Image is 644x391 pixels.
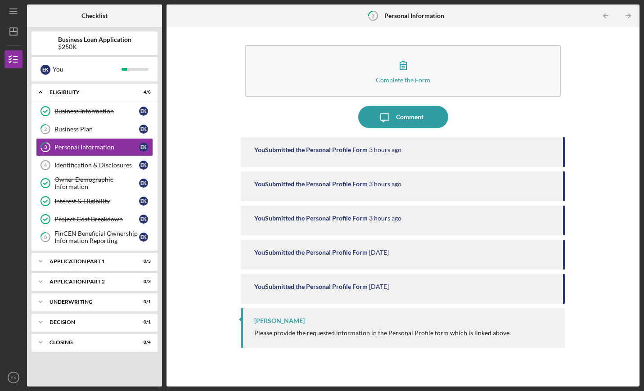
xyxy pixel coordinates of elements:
[50,279,128,284] div: Application Part 2
[254,317,305,324] div: [PERSON_NAME]
[5,369,23,387] button: EK
[139,197,148,206] div: E K
[376,76,430,83] div: Complete the Form
[54,230,139,244] div: FinCEN Beneficial Ownership Information Reporting
[369,249,389,256] time: 2025-08-07 21:26
[139,215,148,224] div: E K
[369,146,401,153] time: 2025-08-13 18:09
[11,375,17,380] text: EK
[139,143,148,152] div: E K
[369,283,389,290] time: 2025-08-07 21:21
[54,126,139,133] div: Business Plan
[54,144,139,151] div: Personal Information
[372,13,374,18] tspan: 3
[41,65,50,75] div: E K
[139,233,148,242] div: E K
[50,299,128,305] div: Underwriting
[36,120,153,138] a: 2Business PlanEK
[54,216,139,223] div: Project Cost Breakdown
[139,161,148,170] div: E K
[135,90,151,95] div: 4 / 8
[58,36,131,43] b: Business Loan Application
[369,215,401,222] time: 2025-08-13 18:04
[254,215,368,222] div: You Submitted the Personal Profile Form
[50,90,128,95] div: Eligibility
[254,180,368,188] div: You Submitted the Personal Profile Form
[36,210,153,228] a: Project Cost BreakdownEK
[50,259,128,264] div: Application Part 1
[135,299,151,305] div: 0 / 1
[139,125,148,134] div: E K
[58,43,131,50] div: $250K
[254,283,368,290] div: You Submitted the Personal Profile Form
[44,144,47,150] tspan: 3
[36,174,153,192] a: Owner Demographic InformationEK
[50,319,128,325] div: Decision
[369,180,401,188] time: 2025-08-13 18:05
[135,279,151,284] div: 0 / 3
[54,198,139,205] div: Interest & Eligibility
[139,179,148,188] div: E K
[254,249,368,256] div: You Submitted the Personal Profile Form
[54,108,139,115] div: Business Information
[396,106,423,128] div: Comment
[50,340,128,345] div: Closing
[254,329,511,337] div: Please provide the requested information in the Personal Profile form which is linked above.
[254,146,368,153] div: You Submitted the Personal Profile Form
[358,106,448,128] button: Comment
[36,102,153,120] a: Business InformationEK
[135,340,151,345] div: 0 / 4
[36,138,153,156] a: 3Personal InformationEK
[135,319,151,325] div: 0 / 1
[44,234,47,240] tspan: 8
[36,228,153,246] a: 8FinCEN Beneficial Ownership Information ReportingEK
[54,162,139,169] div: Identification & Disclosures
[36,156,153,174] a: 4Identification & DisclosuresEK
[81,12,108,19] b: Checklist
[44,126,47,132] tspan: 2
[44,162,47,168] tspan: 4
[53,62,122,77] div: You
[54,176,139,190] div: Owner Demographic Information
[245,45,561,97] button: Complete the Form
[36,192,153,210] a: Interest & EligibilityEK
[384,12,444,19] b: Personal Information
[135,259,151,264] div: 0 / 3
[139,107,148,116] div: E K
